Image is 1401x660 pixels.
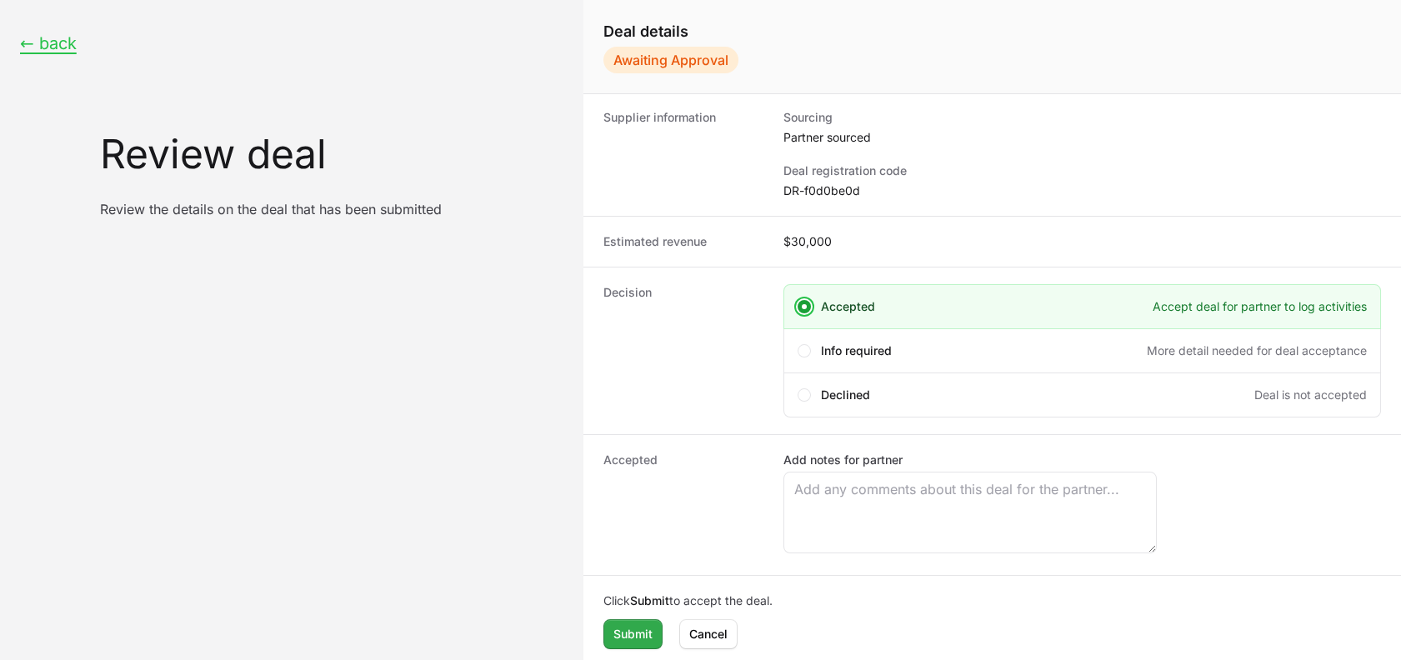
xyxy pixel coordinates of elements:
[783,129,1381,146] dd: Partner sourced
[821,342,892,359] span: Info required
[679,619,738,649] button: Cancel
[630,593,669,607] b: Submit
[783,182,1381,199] dd: DR-f0d0be0d
[603,592,1381,609] p: Click to accept the deal.
[783,452,1157,468] label: Add notes for partner
[783,162,1381,179] dt: Deal registration code
[603,284,763,417] dt: Decision
[100,201,563,217] p: Review the details on the deal that has been submitted
[603,452,763,558] dt: Accepted
[603,109,763,199] dt: Supplier information
[20,33,77,54] button: ← back
[821,298,875,315] span: Accepted
[603,619,663,649] button: Submit
[603,20,1381,43] h1: Deal details
[783,233,1381,250] dd: $30,000
[1153,298,1367,315] span: Accept deal for partner to log activities
[603,233,763,250] dt: Estimated revenue
[1147,342,1367,359] span: More detail needed for deal acceptance
[100,134,563,174] h1: Review deal
[613,624,653,644] span: Submit
[1254,387,1367,403] span: Deal is not accepted
[783,109,1381,126] dt: Sourcing
[689,624,728,644] span: Cancel
[821,387,870,403] span: Declined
